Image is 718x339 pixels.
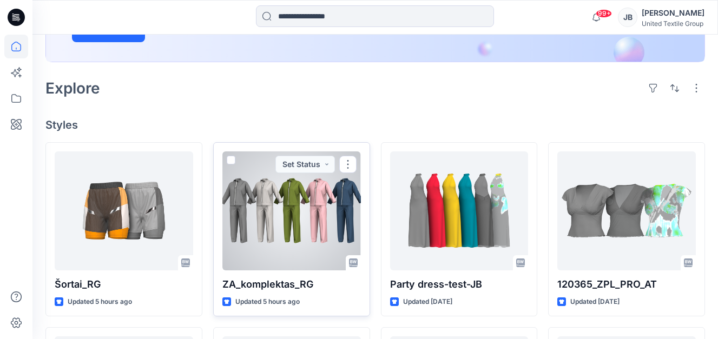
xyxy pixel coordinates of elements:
a: Party dress-test-JB [390,151,529,270]
p: Updated [DATE] [403,296,452,308]
p: Updated 5 hours ago [68,296,132,308]
p: Party dress-test-JB [390,277,529,292]
h2: Explore [45,79,100,97]
div: [PERSON_NAME] [642,6,704,19]
a: ZA_komplektas_RG [222,151,361,270]
p: 120365_ZPL_PRO_AT [557,277,696,292]
div: JB [618,8,637,27]
span: 99+ [596,9,612,18]
p: Updated 5 hours ago [235,296,300,308]
p: Šortai_RG [55,277,193,292]
p: ZA_komplektas_RG [222,277,361,292]
p: Updated [DATE] [570,296,620,308]
a: Šortai_RG [55,151,193,270]
div: United Textile Group [642,19,704,28]
a: 120365_ZPL_PRO_AT [557,151,696,270]
h4: Styles [45,118,705,131]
